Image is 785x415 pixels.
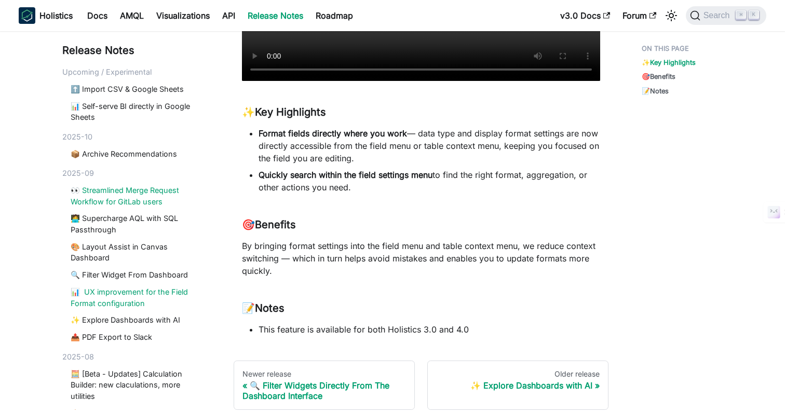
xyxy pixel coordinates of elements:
strong: Key Highlights [650,59,696,66]
h3: ✨ [242,106,600,119]
div: Older release [436,369,600,379]
p: By bringing format settings into the field menu and table context menu, we reduce context switchi... [242,240,600,277]
a: API [216,7,241,24]
nav: Blog recent posts navigation [62,43,209,410]
div: 2025-08 [62,351,209,363]
div: Upcoming / Experimental [62,66,209,78]
a: ⬆️ Import CSV & Google Sheets [71,84,205,95]
a: 🎯Benefits [642,72,675,81]
a: Roadmap [309,7,359,24]
kbd: ⌘ [736,10,746,20]
div: Release Notes [62,43,209,58]
div: Newer release [242,369,406,379]
a: Visualizations [150,7,216,24]
div: 🔍 Filter Widgets Directly From The Dashboard Interface [242,380,406,401]
button: Search (Command+K) [686,6,766,25]
a: AMQL [114,7,150,24]
a: 📊 Self-serve BI directly in Google Sheets [71,101,205,123]
a: 📦 Archive Recommendations [71,148,205,160]
strong: Benefits [255,218,296,231]
a: 📤 PDF Export to Slack [71,331,205,343]
h3: 📝 [242,302,600,315]
strong: Key Highlights [255,106,326,118]
a: 📊 UX improvement for the Field Format configuration [71,286,205,309]
strong: Notes [255,302,285,314]
a: 🧑‍💻 Supercharge AQL with SQL Passthrough [71,213,205,236]
strong: Benefits [650,73,675,80]
a: Forum [616,7,662,24]
strong: Format fields directly where you work [259,128,407,139]
li: — data type and display format settings are now directly accessible from the field menu or table ... [259,127,600,164]
a: Release Notes [241,7,309,24]
a: 🔍 Filter Widget From Dashboard [71,269,205,281]
a: ✨Key Highlights [642,58,696,67]
a: 🧮 [Beta - Updates] Calculation Builder: new claculations, more utilities [71,368,205,402]
div: 2025-09 [62,168,209,179]
a: HolisticsHolistics [19,7,73,24]
b: Holistics [39,9,73,22]
strong: Notes [650,87,669,95]
a: Newer release🔍 Filter Widgets Directly From The Dashboard Interface [234,361,415,410]
div: ✨ Explore Dashboards with AI [436,380,600,391]
kbd: K [749,10,759,20]
a: Docs [81,7,114,24]
a: ✨ Explore Dashboards with AI [71,315,205,326]
span: Search [700,11,736,20]
a: 👀 Streamlined Merge Request Workflow for GitLab users [71,185,205,207]
strong: Quickly search within the field settings menu [259,170,432,180]
nav: Changelog item navigation [234,361,608,410]
h3: 🎯 [242,218,600,231]
div: 2025-10 [62,131,209,143]
li: This feature is available for both Holistics 3.0 and 4.0 [259,323,600,336]
a: 📝Notes [642,86,669,96]
a: v3.0 Docs [554,7,616,24]
a: 🎨 Layout Assist in Canvas Dashboard [71,241,205,264]
img: Holistics [19,7,35,24]
a: Older release✨ Explore Dashboards with AI [427,361,608,410]
li: to find the right format, aggregation, or other actions you need. [259,169,600,193]
button: Switch between dark and light mode (currently light mode) [663,7,680,24]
